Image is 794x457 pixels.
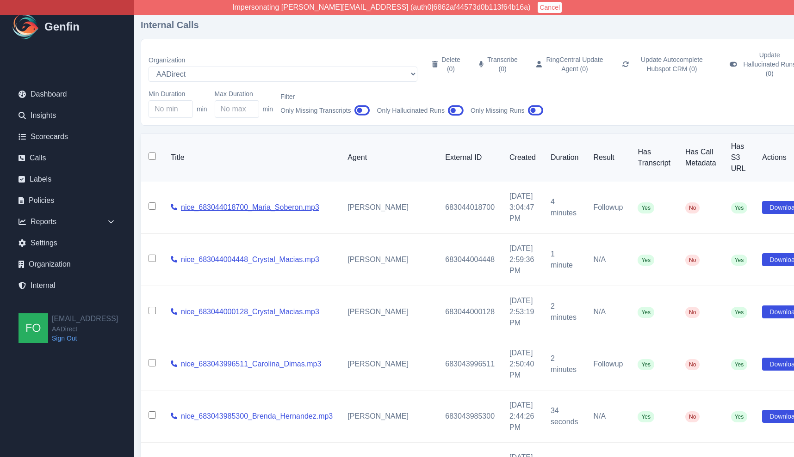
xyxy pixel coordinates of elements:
[438,390,502,443] td: 683043985300
[52,324,118,334] span: AADirect
[171,411,177,422] a: View call details
[543,338,586,390] td: 2 minutes
[438,134,502,182] th: External ID
[11,234,123,252] a: Settings
[471,106,525,115] span: Only Missing Runs
[340,286,438,338] td: [PERSON_NAME]
[685,202,700,213] span: No
[731,307,748,318] span: Yes
[586,234,630,286] td: N/A
[163,134,340,182] th: Title
[685,359,700,370] span: No
[586,390,630,443] td: N/A
[11,276,123,295] a: Internal
[197,104,207,114] span: min
[638,255,654,266] span: Yes
[11,213,123,231] div: Reports
[215,100,259,118] input: No max
[340,234,438,286] td: [PERSON_NAME]
[615,47,719,82] button: Update Autocomplete Hubspot CRM (0)
[215,89,273,98] label: Max Duration
[438,286,502,338] td: 683044000128
[678,134,724,182] th: Has Call Metadata
[438,338,502,390] td: 683043996511
[149,100,193,118] input: No min
[529,47,611,82] button: RingCentral Update Agent (0)
[471,47,525,82] button: Transcribe (0)
[638,307,654,318] span: Yes
[685,255,700,266] span: No
[171,306,177,317] a: View call details
[586,134,630,182] th: Result
[543,134,586,182] th: Duration
[502,182,543,234] td: [DATE] 3:04:47 PM
[181,359,321,370] a: nice_683043996511_Carolina_Dimas.mp3
[731,202,748,213] span: Yes
[543,286,586,338] td: 2 minutes
[586,286,630,338] td: N/A
[11,149,123,167] a: Calls
[502,286,543,338] td: [DATE] 2:53:19 PM
[586,338,630,390] td: Followup
[377,106,445,115] span: Only Hallucinated Runs
[731,359,748,370] span: Yes
[502,338,543,390] td: [DATE] 2:50:40 PM
[543,182,586,234] td: 4 minutes
[52,313,118,324] h2: [EMAIL_ADDRESS]
[340,134,438,182] th: Agent
[11,255,123,274] a: Organization
[340,390,438,443] td: [PERSON_NAME]
[438,234,502,286] td: 683044004448
[11,191,123,210] a: Policies
[543,390,586,443] td: 34 seconds
[425,47,468,82] button: Delete (0)
[502,234,543,286] td: [DATE] 2:59:36 PM
[280,92,369,101] label: Filter
[731,411,748,422] span: Yes
[263,104,273,114] span: min
[438,182,502,234] td: 683044018700
[724,134,755,182] th: Has S3 URL
[19,313,48,343] img: founders@genfin.ai
[171,359,177,370] a: View call details
[586,182,630,234] td: Followup
[685,411,700,422] span: No
[280,106,351,115] span: Only Missing Transcripts
[149,55,417,65] label: Organization
[11,106,123,125] a: Insights
[638,359,654,370] span: Yes
[171,202,177,213] a: View call details
[52,334,118,343] a: Sign Out
[181,202,319,213] a: nice_683044018700_Maria_Soberon.mp3
[638,202,654,213] span: Yes
[11,170,123,189] a: Labels
[502,134,543,182] th: Created
[685,307,700,318] span: No
[181,254,319,265] a: nice_683044004448_Crystal_Macias.mp3
[630,134,678,182] th: Has Transcript
[538,2,562,13] button: Cancel
[638,411,654,422] span: Yes
[11,85,123,104] a: Dashboard
[543,234,586,286] td: 1 minute
[11,12,41,42] img: Logo
[181,306,319,317] a: nice_683044000128_Crystal_Macias.mp3
[502,390,543,443] td: [DATE] 2:44:26 PM
[171,254,177,265] a: View call details
[11,128,123,146] a: Scorecards
[149,89,207,98] label: Min Duration
[340,182,438,234] td: [PERSON_NAME]
[44,19,80,34] h1: Genfin
[731,255,748,266] span: Yes
[181,411,333,422] a: nice_683043985300_Brenda_Hernandez.mp3
[340,338,438,390] td: [PERSON_NAME]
